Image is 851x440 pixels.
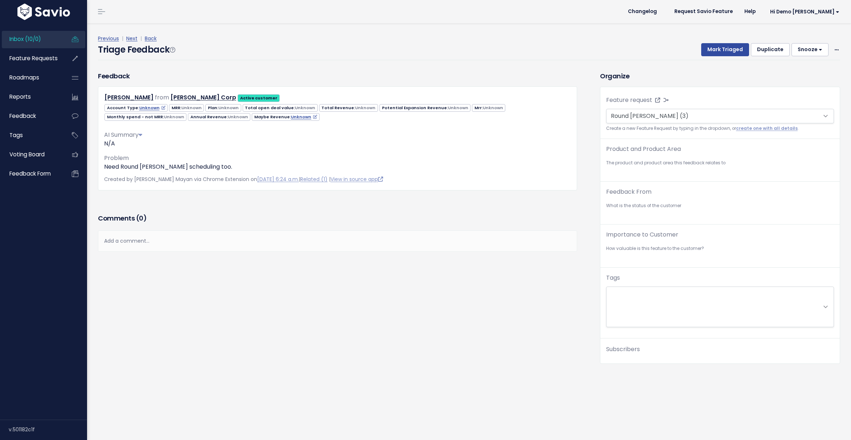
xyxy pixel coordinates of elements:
a: Feature Requests [2,50,60,67]
div: Add a comment... [98,230,577,252]
label: Feedback From [606,188,651,196]
span: Unknown [295,105,315,111]
span: Plan: [205,104,241,112]
small: The product and product area this feedback relates to [606,159,834,167]
a: Next [126,35,137,42]
span: Feature Requests [9,54,58,62]
h4: Triage Feedback [98,43,175,56]
span: Potential Expansion Revenue: [379,104,470,112]
label: Product and Product Area [606,145,681,153]
a: Previous [98,35,119,42]
a: Voting Board [2,146,60,163]
small: How valuable is this feature to the customer? [606,245,834,252]
span: Unknown [181,105,202,111]
a: create one with all details [736,126,798,131]
div: N/A [104,139,571,148]
span: Unknown [483,105,503,111]
h3: Organize [600,71,840,81]
a: [PERSON_NAME] Corp [170,93,236,102]
div: v.501182c1f [9,420,87,439]
span: Roadmaps [9,74,39,81]
a: Unknown [139,105,165,111]
span: Subscribers [606,345,640,353]
span: Reports [9,93,31,100]
span: Unknown [448,105,468,111]
span: 0 [139,214,143,223]
span: Total open deal value: [243,104,318,112]
a: Hi Demo [PERSON_NAME] [761,6,845,17]
h3: Feedback [98,71,129,81]
span: Created by [PERSON_NAME] Mayan via Chrome Extension on | | [104,176,383,183]
a: Help [739,6,761,17]
span: Changelog [628,9,657,14]
span: Unknown [164,114,184,120]
a: Inbox (10/0) [2,31,60,48]
span: Mrr: [472,104,505,112]
span: Feedback [9,112,36,120]
a: Tags [2,127,60,144]
a: Unknown [291,114,317,120]
a: Related (1) [300,176,328,183]
button: Duplicate [751,43,790,56]
span: | [120,35,125,42]
h3: Comments ( ) [98,213,577,223]
span: Unknown [228,114,248,120]
span: Total Revenue: [319,104,378,112]
button: Mark Triaged [701,43,749,56]
label: Tags [606,274,620,282]
label: Importance to Customer [606,230,678,239]
span: Annual Revenue: [188,113,250,121]
span: Monthly spend - not MRR: [104,113,186,121]
strong: Active customer [240,95,277,101]
span: AI Summary [104,131,142,139]
button: Snooze [792,43,829,56]
span: Unknown [218,105,239,111]
small: What is the status of the customer [606,202,834,210]
span: Voting Board [9,151,45,158]
a: [DATE] 6:24 a.m. [257,176,299,183]
a: View in source app [330,176,383,183]
a: Feedback [2,108,60,124]
img: logo-white.9d6f32f41409.svg [16,4,72,20]
a: Request Savio Feature [669,6,739,17]
small: Create a new Feature Request by typing in the dropdown, or . [606,125,834,132]
span: Feedback form [9,170,51,177]
span: Problem [104,154,129,162]
a: Feedback form [2,165,60,182]
a: Back [145,35,157,42]
span: | [139,35,143,42]
p: Need Round [PERSON_NAME] scheduling too. [104,163,571,171]
span: from [155,93,169,102]
span: Hi Demo [PERSON_NAME] [770,9,839,15]
span: Tags [9,131,23,139]
span: Account Type: [104,104,168,112]
span: Inbox (10/0) [9,35,41,43]
span: Maybe Revenue: [252,113,319,121]
span: MRR: [169,104,204,112]
label: Feature request [606,96,652,104]
a: Reports [2,89,60,105]
span: Unknown [355,105,375,111]
a: Roadmaps [2,69,60,86]
a: [PERSON_NAME] [104,93,153,102]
